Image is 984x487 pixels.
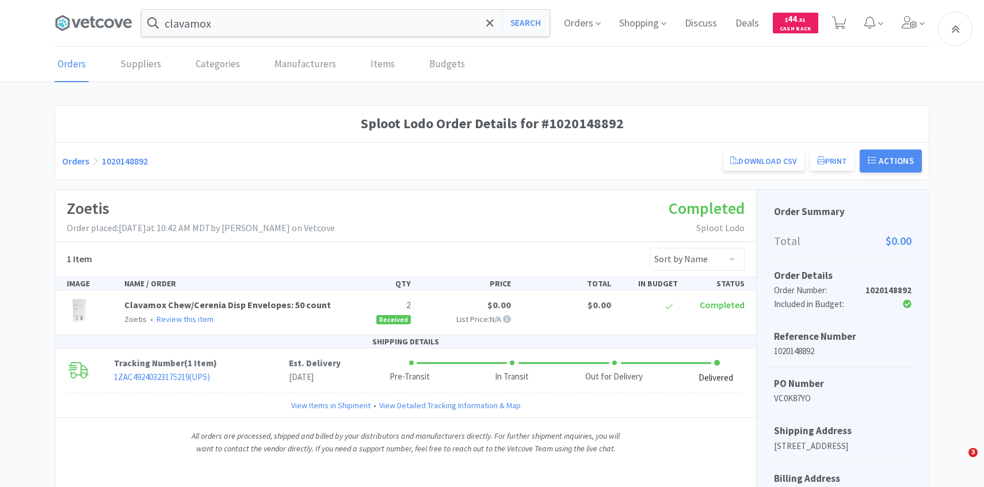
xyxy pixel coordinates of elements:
h5: Order Summary [774,204,911,220]
span: • [371,399,379,412]
a: Discuss [680,18,722,29]
span: Received [377,316,410,324]
button: Print [810,151,855,171]
span: . 31 [797,16,806,24]
a: Download CSV [723,151,804,171]
div: Out for Delivery [585,370,643,384]
div: TOTAL [516,277,616,290]
button: Actions [860,149,922,172]
p: 2 [353,298,411,313]
h1: Zoetis [67,195,335,221]
strong: 1020148892 [865,285,911,296]
a: Deals [731,18,764,29]
span: $0.00 [886,232,911,250]
span: $ [785,16,788,24]
a: View Items in Shipment [291,399,371,412]
p: Sploot Lodo [669,221,745,236]
p: Est. Delivery [289,356,341,370]
a: Manufacturers [272,47,339,82]
a: Categories [193,47,243,82]
div: Included in Budget: [774,297,865,311]
span: 1 Item [188,358,213,369]
a: Budgets [426,47,468,82]
div: In Transit [495,370,529,384]
div: STATUS [682,277,749,290]
a: Items [368,47,398,82]
iframe: Intercom live chat [945,448,972,476]
div: PRICE [415,277,516,290]
h5: PO Number [774,376,911,392]
div: NAME / ORDER [120,277,349,290]
span: Zoetis [124,314,147,324]
h1: Sploot Lodo Order Details for #1020148892 [62,113,922,135]
span: Completed [669,198,745,218]
p: Total [774,232,911,250]
span: • [148,314,155,324]
div: IMAGE [62,277,120,290]
a: Orders [55,47,89,82]
p: VC0K87YO [774,392,911,405]
span: 1 Item [67,253,92,264]
h5: Shipping Address [774,423,911,439]
div: Delivered [699,371,733,385]
div: Pre-Transit [390,370,430,384]
span: Completed [700,299,745,310]
i: All orders are processed, shipped and billed by your distributors and manufacturers directly. For... [192,431,620,454]
p: 1020148892 [774,344,911,358]
div: SHIPPING DETAILS [55,335,756,348]
div: Order Number: [774,283,865,297]
a: View Detailed Tracking Information & Map [379,399,521,412]
p: [DATE] [289,370,341,384]
div: QTY [349,277,415,290]
h5: Reference Number [774,329,911,344]
a: Received [376,314,411,324]
p: [STREET_ADDRESS] [774,439,911,453]
span: $0.00 [487,299,511,310]
input: Search by item, sku, manufacturer, ingredient, size... [142,10,550,36]
a: $44.31Cash Back [773,7,818,39]
a: 1ZAC49240323175219(UPS) [114,371,210,382]
div: IN BUDGET [616,277,682,290]
a: Suppliers [117,47,164,82]
a: 1020148892 [102,155,148,167]
span: $0.00 [588,299,611,310]
a: Orders [62,155,89,167]
h5: Order Details [774,268,911,283]
a: Clavamox Chew/Cerenia Disp Envelopes: 50 count [124,299,331,310]
button: Search [502,10,550,36]
span: Cash Back [780,26,811,33]
span: 44 [785,13,806,24]
p: List Price: N/A [420,313,511,325]
a: Review this item [157,314,213,324]
p: Order placed: [DATE] at 10:42 AM MDT by [PERSON_NAME] on Vetcove [67,221,335,236]
img: 260e2fba887541d7a084e41a7cafb42a_450636.png [67,298,92,323]
p: Tracking Number ( ) [114,356,289,370]
span: 3 [968,448,978,457]
h5: Billing Address [774,471,911,486]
